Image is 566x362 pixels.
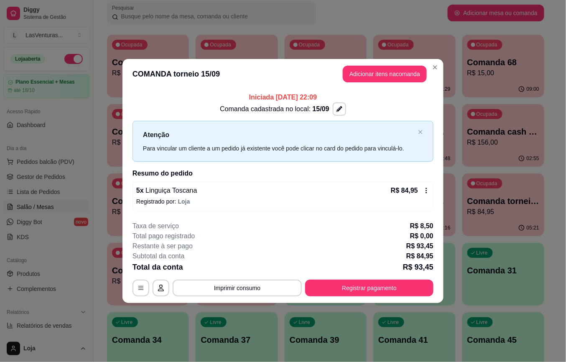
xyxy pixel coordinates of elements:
[313,105,329,112] span: 15/09
[136,186,197,196] p: 5 x
[133,92,433,102] p: Iniciada [DATE] 22:09
[133,221,179,231] p: Taxa de serviço
[122,59,444,89] header: COMANDA torneio 15/09
[133,168,433,178] h2: Resumo do pedido
[143,130,415,140] p: Atenção
[410,231,433,241] p: R$ 0,00
[133,261,183,273] p: Total da conta
[406,251,433,261] p: R$ 84,95
[343,66,427,82] button: Adicionar itens nacomanda
[173,280,302,296] button: Imprimir consumo
[391,186,418,196] p: R$ 84,95
[305,280,433,296] button: Registrar pagamento
[428,61,442,74] button: Close
[133,251,185,261] p: Subtotal da conta
[406,241,433,251] p: R$ 93,45
[418,130,423,135] button: close
[220,104,329,114] p: Comanda cadastrada no local:
[136,197,430,206] p: Registrado por:
[410,221,433,231] p: R$ 8,50
[133,241,193,251] p: Restante à ser pago
[403,261,433,273] p: R$ 93,45
[144,187,197,194] span: Linguiça Toscana
[178,198,190,205] span: Loja
[143,144,415,153] div: Para vincular um cliente a um pedido já existente você pode clicar no card do pedido para vinculá...
[133,231,195,241] p: Total pago registrado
